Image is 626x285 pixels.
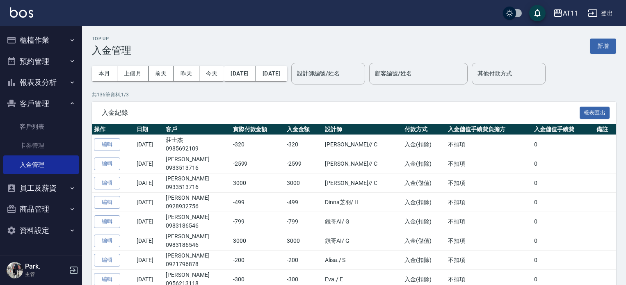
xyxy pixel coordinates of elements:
td: [PERSON_NAME]/ / C [323,135,402,154]
td: -320 [285,135,322,154]
td: -799 [285,212,322,231]
p: 共 136 筆資料, 1 / 3 [92,91,616,98]
td: -2599 [285,154,322,173]
td: [PERSON_NAME] [164,251,231,270]
button: 本月 [92,66,117,81]
button: 編輯 [94,254,120,267]
a: 報表匯出 [580,108,610,116]
td: 入金(扣除) [402,193,446,212]
button: 櫃檯作業 [3,30,79,51]
th: 客戶 [164,124,231,135]
h3: 入金管理 [92,45,131,56]
a: 入金管理 [3,155,79,174]
button: 昨天 [174,66,199,81]
th: 操作 [92,124,135,135]
td: 入金(儲值) [402,231,446,251]
p: 0933513716 [166,164,228,172]
td: [PERSON_NAME] [164,173,231,193]
td: 入金(扣除) [402,212,446,231]
td: 入金(扣除) [402,251,446,270]
td: 不扣項 [446,251,532,270]
td: -200 [285,251,322,270]
td: 入金(扣除) [402,135,446,154]
button: 報表匯出 [580,107,610,119]
td: 入金(扣除) [402,154,446,173]
td: 鏹哥AI / G [323,212,402,231]
button: AT11 [550,5,581,22]
td: [PERSON_NAME] [164,231,231,251]
button: 今天 [199,66,224,81]
button: save [529,5,546,21]
td: 不扣項 [446,173,532,193]
button: 上個月 [117,66,149,81]
td: 0 [532,135,594,154]
td: -499 [285,193,322,212]
button: 員工及薪資 [3,178,79,199]
td: -320 [231,135,285,154]
td: 入金(儲值) [402,173,446,193]
a: 新增 [590,42,616,50]
p: 0985692109 [166,144,228,153]
td: 0 [532,231,594,251]
p: 0983186546 [166,241,228,249]
img: Logo [10,7,33,18]
th: 設計師 [323,124,402,135]
button: 預約管理 [3,51,79,72]
th: 付款方式 [402,124,446,135]
td: [DATE] [135,251,164,270]
th: 入金儲值手續費負擔方 [446,124,532,135]
h5: Park. [25,262,67,271]
button: 編輯 [94,215,120,228]
p: 0983186546 [166,221,228,230]
button: 編輯 [94,196,120,209]
td: 3000 [231,173,285,193]
th: 備註 [594,124,616,135]
td: 3000 [285,173,322,193]
td: [PERSON_NAME]/ / C [323,154,402,173]
td: 鏹哥AI / G [323,231,402,251]
button: 登出 [585,6,616,21]
td: -2599 [231,154,285,173]
td: [PERSON_NAME] [164,154,231,173]
td: [DATE] [135,193,164,212]
td: 不扣項 [446,193,532,212]
button: 資料設定 [3,220,79,241]
a: 卡券管理 [3,136,79,155]
td: [PERSON_NAME] [164,212,231,231]
button: 報表及分析 [3,72,79,93]
td: 不扣項 [446,135,532,154]
button: 編輯 [94,235,120,247]
button: 編輯 [94,177,120,189]
button: 編輯 [94,138,120,151]
button: [DATE] [224,66,256,81]
button: 商品管理 [3,198,79,220]
h2: Top Up [92,36,131,41]
p: 主管 [25,271,67,278]
button: 新增 [590,39,616,54]
td: 不扣項 [446,154,532,173]
td: 0 [532,173,594,193]
th: 實際付款金額 [231,124,285,135]
td: [DATE] [135,135,164,154]
a: 客戶列表 [3,117,79,136]
td: Alisa. / S [323,251,402,270]
td: Dinna芝羽 / H [323,193,402,212]
td: -799 [231,212,285,231]
div: AT11 [563,8,578,18]
th: 入金金額 [285,124,322,135]
td: 不扣項 [446,231,532,251]
button: 編輯 [94,157,120,170]
td: 0 [532,193,594,212]
td: [DATE] [135,154,164,173]
td: [DATE] [135,212,164,231]
button: [DATE] [256,66,287,81]
span: 入金紀錄 [102,109,580,117]
td: [PERSON_NAME] [164,193,231,212]
td: 0 [532,212,594,231]
p: 0928932756 [166,202,228,211]
td: 不扣項 [446,212,532,231]
td: [PERSON_NAME]/ / C [323,173,402,193]
button: 客戶管理 [3,93,79,114]
td: -200 [231,251,285,270]
td: 3000 [231,231,285,251]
